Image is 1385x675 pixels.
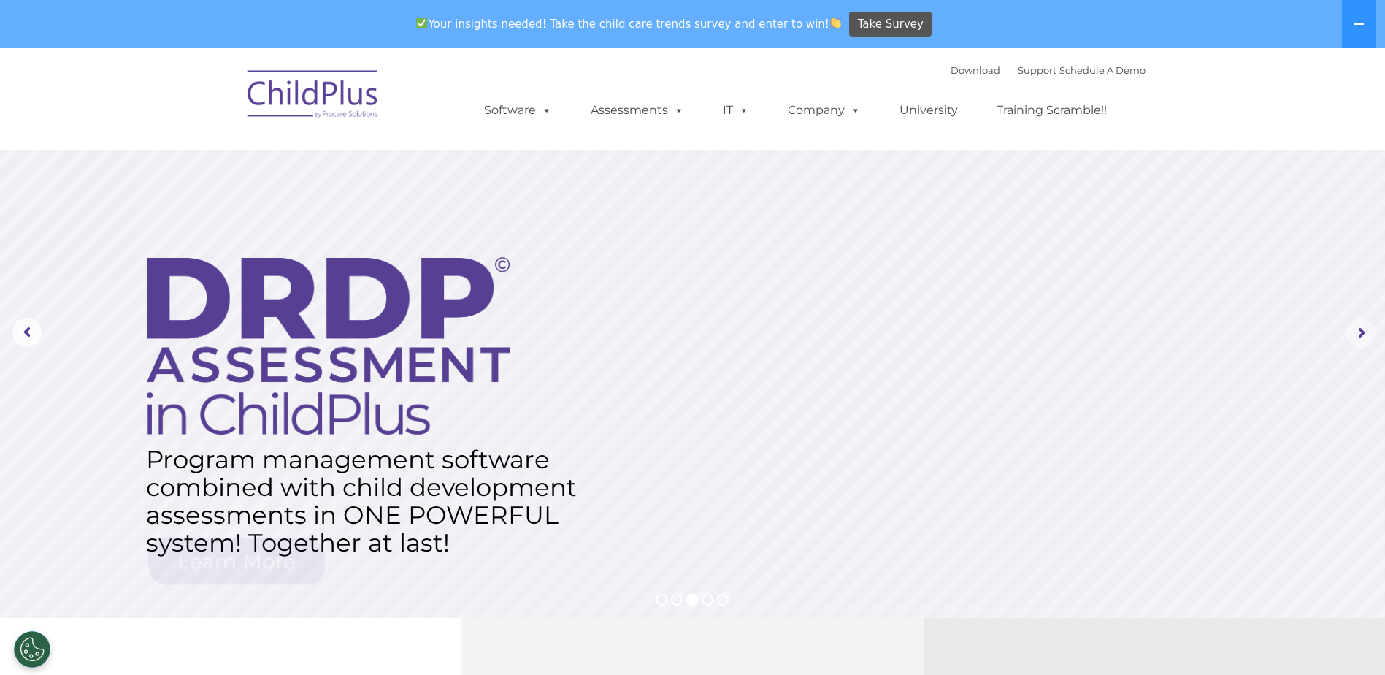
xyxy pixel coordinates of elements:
[203,96,248,107] span: Last name
[147,257,510,435] img: DRDP Assessment in ChildPlus
[1059,64,1146,76] a: Schedule A Demo
[146,446,589,557] rs-layer: Program management software combined with child development assessments in ONE POWERFUL system! T...
[951,64,1146,76] font: |
[148,538,325,584] a: Learn More
[469,96,567,125] a: Software
[240,60,386,133] img: ChildPlus by Procare Solutions
[858,12,924,37] span: Take Survey
[576,96,699,125] a: Assessments
[830,18,841,28] img: 👏
[951,64,1000,76] a: Download
[885,96,972,125] a: University
[773,96,875,125] a: Company
[203,156,265,167] span: Phone number
[416,18,427,28] img: ✅
[849,12,932,37] a: Take Survey
[410,9,848,38] span: Your insights needed! Take the child care trends survey and enter to win!
[708,96,764,125] a: IT
[982,96,1121,125] a: Training Scramble!!
[14,631,50,668] button: Cookies Settings
[1018,64,1056,76] a: Support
